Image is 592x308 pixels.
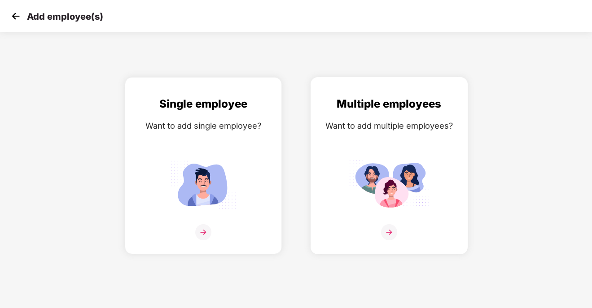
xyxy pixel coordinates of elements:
[320,95,458,113] div: Multiple employees
[9,9,22,23] img: svg+xml;base64,PHN2ZyB4bWxucz0iaHR0cDovL3d3dy53My5vcmcvMjAwMC9zdmciIHdpZHRoPSIzMCIgaGVpZ2h0PSIzMC...
[195,224,211,240] img: svg+xml;base64,PHN2ZyB4bWxucz0iaHR0cDovL3d3dy53My5vcmcvMjAwMC9zdmciIHdpZHRoPSIzNiIgaGVpZ2h0PSIzNi...
[381,224,397,240] img: svg+xml;base64,PHN2ZyB4bWxucz0iaHR0cDovL3d3dy53My5vcmcvMjAwMC9zdmciIHdpZHRoPSIzNiIgaGVpZ2h0PSIzNi...
[320,119,458,132] div: Want to add multiple employees?
[27,11,103,22] p: Add employee(s)
[134,95,272,113] div: Single employee
[163,156,244,213] img: svg+xml;base64,PHN2ZyB4bWxucz0iaHR0cDovL3d3dy53My5vcmcvMjAwMC9zdmciIGlkPSJTaW5nbGVfZW1wbG95ZWUiIH...
[349,156,430,213] img: svg+xml;base64,PHN2ZyB4bWxucz0iaHR0cDovL3d3dy53My5vcmcvMjAwMC9zdmciIGlkPSJNdWx0aXBsZV9lbXBsb3llZS...
[134,119,272,132] div: Want to add single employee?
